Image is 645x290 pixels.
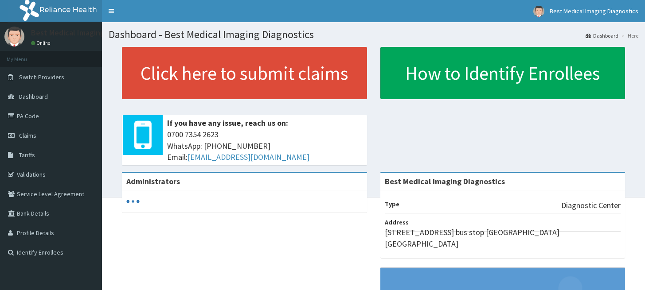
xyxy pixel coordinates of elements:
[167,118,288,128] b: If you have any issue, reach us on:
[122,47,367,99] a: Click here to submit claims
[126,195,140,208] svg: audio-loading
[385,176,505,186] strong: Best Medical Imaging Diagnostics
[31,29,147,37] p: Best Medical Imaging Diagnostics
[533,6,544,17] img: User Image
[385,200,399,208] b: Type
[385,218,409,226] b: Address
[31,40,52,46] a: Online
[4,27,24,46] img: User Image
[109,29,638,40] h1: Dashboard - Best Medical Imaging Diagnostics
[561,200,621,211] p: Diagnostic Center
[380,47,625,99] a: How to Identify Enrollees
[19,151,35,159] span: Tariffs
[550,7,638,15] span: Best Medical Imaging Diagnostics
[19,131,36,139] span: Claims
[167,129,363,163] span: 0700 7354 2623 WhatsApp: [PHONE_NUMBER] Email:
[385,227,621,249] p: [STREET_ADDRESS] bus stop [GEOGRAPHIC_DATA] [GEOGRAPHIC_DATA]
[126,176,180,186] b: Administrators
[619,32,638,39] li: Here
[19,73,64,81] span: Switch Providers
[586,32,618,39] a: Dashboard
[188,152,309,162] a: [EMAIL_ADDRESS][DOMAIN_NAME]
[19,93,48,101] span: Dashboard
